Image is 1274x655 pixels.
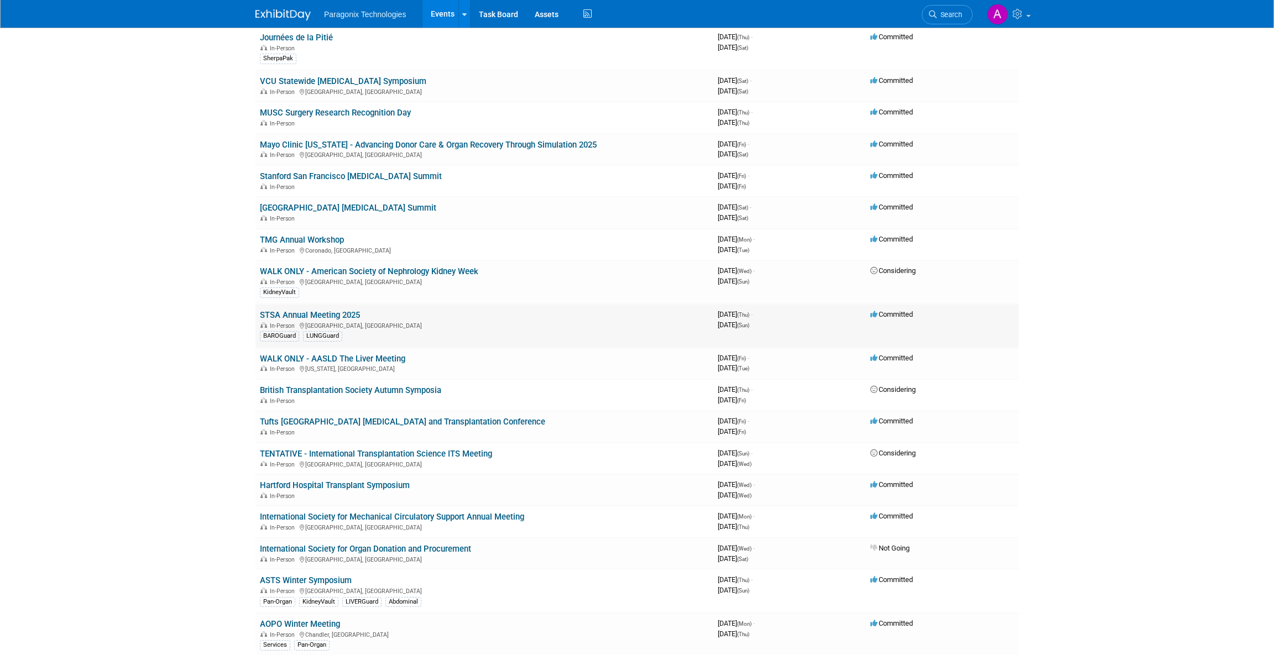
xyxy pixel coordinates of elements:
[260,277,709,286] div: [GEOGRAPHIC_DATA], [GEOGRAPHIC_DATA]
[718,140,749,148] span: [DATE]
[870,310,913,318] span: Committed
[737,524,749,530] span: (Thu)
[270,215,298,222] span: In-Person
[718,491,751,499] span: [DATE]
[260,87,709,96] div: [GEOGRAPHIC_DATA], [GEOGRAPHIC_DATA]
[922,5,973,24] a: Search
[737,312,749,318] span: (Thu)
[753,266,755,275] span: -
[737,109,749,116] span: (Thu)
[270,120,298,127] span: In-Person
[737,355,746,361] span: (Fri)
[870,33,913,41] span: Committed
[260,631,267,637] img: In-Person Event
[937,11,962,19] span: Search
[718,544,755,552] span: [DATE]
[260,150,709,159] div: [GEOGRAPHIC_DATA], [GEOGRAPHIC_DATA]
[718,171,749,180] span: [DATE]
[718,203,751,211] span: [DATE]
[870,512,913,520] span: Committed
[260,54,296,64] div: SherpaPak
[737,268,751,274] span: (Wed)
[870,140,913,148] span: Committed
[737,45,748,51] span: (Sat)
[737,205,748,211] span: (Sat)
[870,385,916,394] span: Considering
[870,544,910,552] span: Not Going
[270,88,298,96] span: In-Person
[299,597,338,607] div: KidneyVault
[270,279,298,286] span: In-Person
[718,512,755,520] span: [DATE]
[718,480,755,489] span: [DATE]
[260,321,709,329] div: [GEOGRAPHIC_DATA], [GEOGRAPHIC_DATA]
[718,310,753,318] span: [DATE]
[737,247,749,253] span: (Tue)
[270,322,298,329] span: In-Person
[870,203,913,211] span: Committed
[260,524,267,530] img: In-Person Event
[718,33,753,41] span: [DATE]
[260,279,267,284] img: In-Person Event
[718,396,746,404] span: [DATE]
[737,429,746,435] span: (Fri)
[324,10,406,19] span: Paragonix Technologies
[260,630,709,638] div: Chandler, [GEOGRAPHIC_DATA]
[737,387,749,393] span: (Thu)
[718,554,748,563] span: [DATE]
[260,140,597,150] a: Mayo Clinic [US_STATE] - Advancing Donor Care & Organ Recovery Through Simulation 2025
[718,277,749,285] span: [DATE]
[270,184,298,191] span: In-Person
[751,108,753,116] span: -
[870,235,913,243] span: Committed
[260,544,471,554] a: International Society for Organ Donation and Procurement
[737,577,749,583] span: (Thu)
[718,108,753,116] span: [DATE]
[718,630,749,638] span: [DATE]
[260,331,299,341] div: BAROGuard
[385,597,421,607] div: Abdominal
[260,586,709,595] div: [GEOGRAPHIC_DATA], [GEOGRAPHIC_DATA]
[260,417,545,427] a: Tufts [GEOGRAPHIC_DATA] [MEDICAL_DATA] and Transplantation Conference
[748,171,749,180] span: -
[270,588,298,595] span: In-Person
[750,203,751,211] span: -
[753,512,755,520] span: -
[718,118,749,127] span: [DATE]
[270,631,298,638] span: In-Person
[270,151,298,159] span: In-Person
[718,417,749,425] span: [DATE]
[260,364,709,373] div: [US_STATE], [GEOGRAPHIC_DATA]
[260,245,709,254] div: Coronado, [GEOGRAPHIC_DATA]
[260,322,267,328] img: In-Person Event
[718,266,755,275] span: [DATE]
[260,88,267,94] img: In-Person Event
[737,322,749,328] span: (Sun)
[718,449,753,457] span: [DATE]
[718,575,753,584] span: [DATE]
[260,76,426,86] a: VCU Statewide [MEDICAL_DATA] Symposium
[737,365,749,371] span: (Tue)
[870,354,913,362] span: Committed
[870,108,913,116] span: Committed
[751,575,753,584] span: -
[260,33,333,43] a: Journées de la Pitié
[870,171,913,180] span: Committed
[718,619,755,627] span: [DATE]
[737,184,746,190] span: (Fri)
[718,150,748,158] span: [DATE]
[718,245,749,254] span: [DATE]
[342,597,382,607] div: LIVERGuard
[751,33,753,41] span: -
[737,546,751,552] span: (Wed)
[260,203,436,213] a: [GEOGRAPHIC_DATA] [MEDICAL_DATA] Summit
[737,120,749,126] span: (Thu)
[987,4,1008,25] img: Adam Lafreniere
[270,524,298,531] span: In-Person
[270,556,298,563] span: In-Person
[751,310,753,318] span: -
[260,492,267,498] img: In-Person Event
[718,586,749,594] span: [DATE]
[260,287,299,297] div: KidneyVault
[260,45,267,50] img: In-Person Event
